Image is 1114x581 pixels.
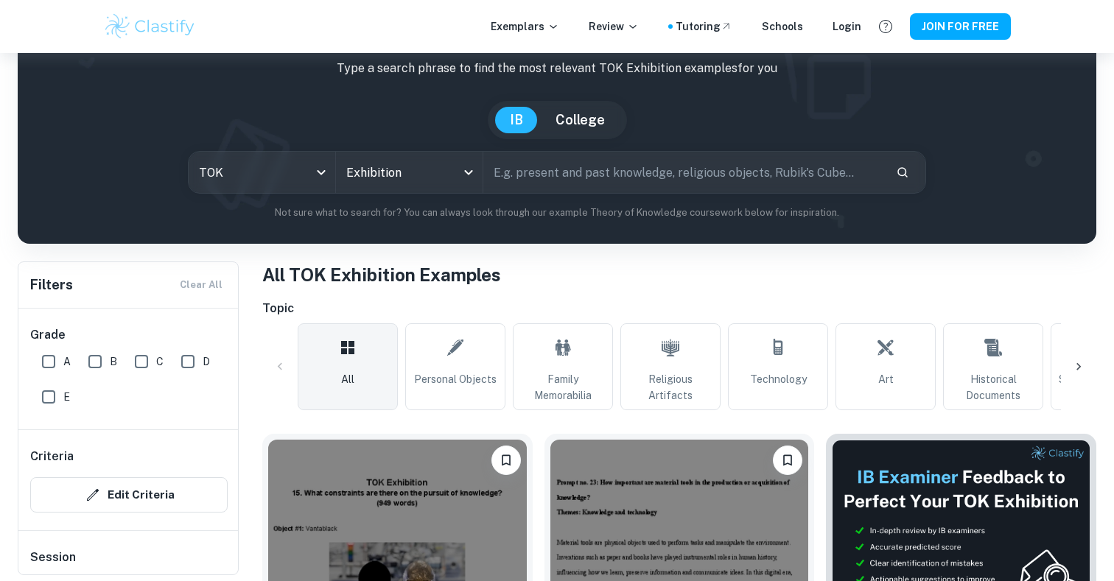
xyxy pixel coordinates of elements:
[203,353,210,370] span: D
[262,261,1096,288] h1: All TOK Exhibition Examples
[29,205,1085,220] p: Not sure what to search for? You can always look through our example Theory of Knowledge coursewo...
[762,18,803,35] a: Schools
[103,12,197,41] img: Clastify logo
[63,353,71,370] span: A
[950,371,1037,404] span: Historical Documents
[189,152,335,193] div: TOK
[495,107,538,133] button: IB
[676,18,732,35] a: Tutoring
[110,353,117,370] span: B
[30,326,228,344] h6: Grade
[491,18,559,35] p: Exemplars
[341,371,354,387] span: All
[336,152,483,193] div: Exhibition
[890,160,915,185] button: Search
[30,477,228,513] button: Edit Criteria
[519,371,606,404] span: Family Memorabilia
[30,448,74,465] h6: Criteria
[873,14,898,39] button: Help and Feedback
[262,300,1096,317] h6: Topic
[627,371,714,404] span: Religious Artifacts
[30,549,228,578] h6: Session
[878,371,894,387] span: Art
[414,371,497,387] span: Personal Objects
[589,18,639,35] p: Review
[541,107,620,133] button: College
[491,446,521,475] button: Please log in to bookmark exemplars
[483,152,884,193] input: E.g. present and past knowledge, religious objects, Rubik's Cube...
[910,13,1011,40] button: JOIN FOR FREE
[156,353,164,370] span: C
[63,389,70,405] span: E
[750,371,807,387] span: Technology
[29,60,1085,77] p: Type a search phrase to find the most relevant TOK Exhibition examples for you
[773,446,802,475] button: Please log in to bookmark exemplars
[833,18,861,35] a: Login
[30,275,73,295] h6: Filters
